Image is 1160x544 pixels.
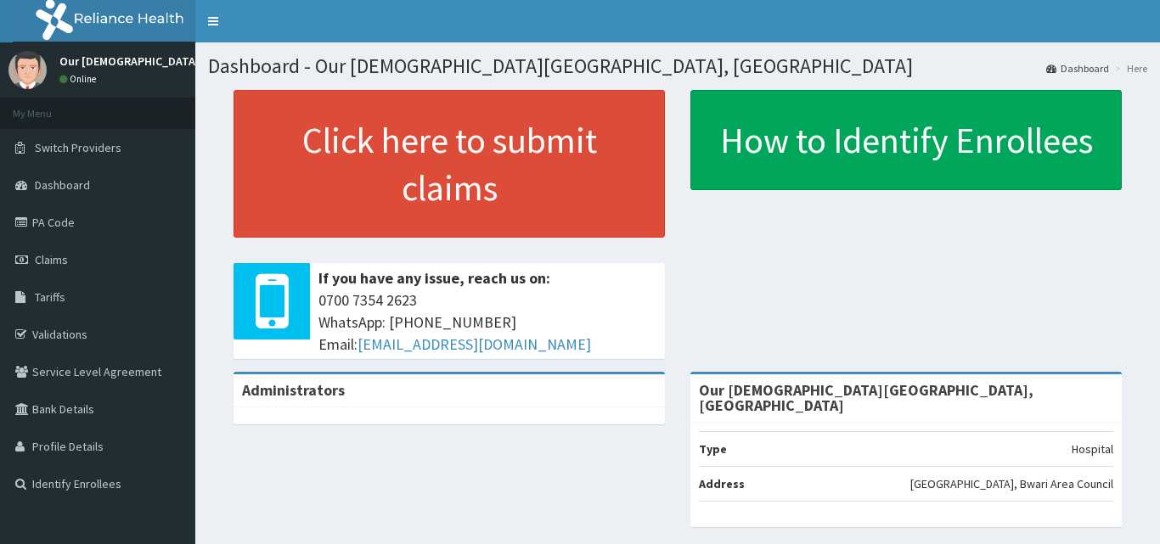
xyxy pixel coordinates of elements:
b: If you have any issue, reach us on: [318,268,550,288]
a: [EMAIL_ADDRESS][DOMAIN_NAME] [358,334,591,354]
a: Online [59,73,100,85]
strong: Our [DEMOGRAPHIC_DATA][GEOGRAPHIC_DATA], [GEOGRAPHIC_DATA] [699,380,1033,415]
a: Click here to submit claims [234,90,665,238]
p: Hospital [1072,440,1113,457]
b: Type [699,441,727,457]
p: [GEOGRAPHIC_DATA], Bwari Area Council [910,475,1113,492]
b: Address [699,476,745,491]
li: Here [1111,61,1147,76]
span: Dashboard [35,177,90,193]
img: User Image [8,51,47,89]
a: How to Identify Enrollees [690,90,1122,190]
span: Switch Providers [35,140,121,155]
a: Dashboard [1046,61,1109,76]
h1: Dashboard - Our [DEMOGRAPHIC_DATA][GEOGRAPHIC_DATA], [GEOGRAPHIC_DATA] [208,55,1147,77]
b: Administrators [242,380,345,400]
span: Tariffs [35,289,65,305]
p: Our [DEMOGRAPHIC_DATA][GEOGRAPHIC_DATA] [59,55,309,67]
span: 0700 7354 2623 WhatsApp: [PHONE_NUMBER] Email: [318,289,656,355]
span: Claims [35,252,68,267]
